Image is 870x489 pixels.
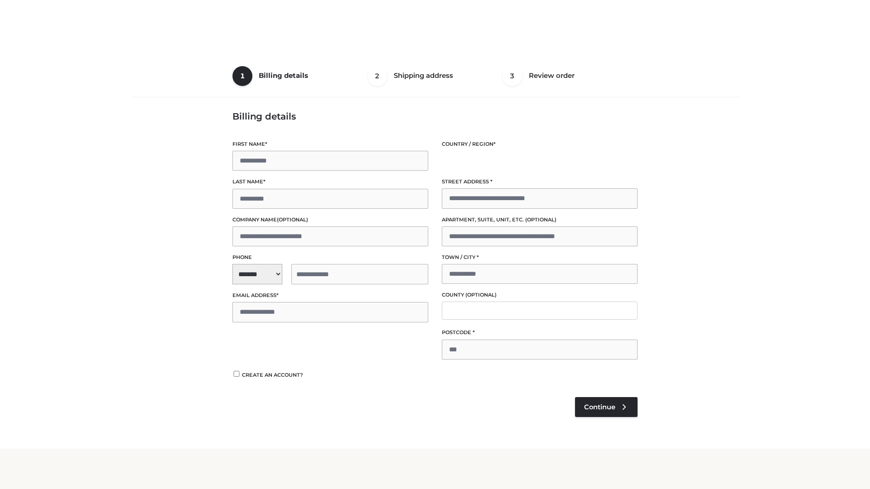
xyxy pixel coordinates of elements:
[277,216,308,223] span: (optional)
[232,140,428,149] label: First name
[232,371,241,377] input: Create an account?
[525,216,556,223] span: (optional)
[442,140,638,149] label: Country / Region
[584,403,615,411] span: Continue
[442,253,638,262] label: Town / City
[442,291,638,299] label: County
[442,177,638,186] label: Street address
[232,216,428,224] label: Company name
[232,177,428,186] label: Last name
[442,216,638,224] label: Apartment, suite, unit, etc.
[575,397,638,417] a: Continue
[232,253,428,262] label: Phone
[232,111,638,122] h3: Billing details
[232,291,428,300] label: Email address
[242,372,303,378] span: Create an account?
[442,328,638,337] label: Postcode
[465,292,497,298] span: (optional)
